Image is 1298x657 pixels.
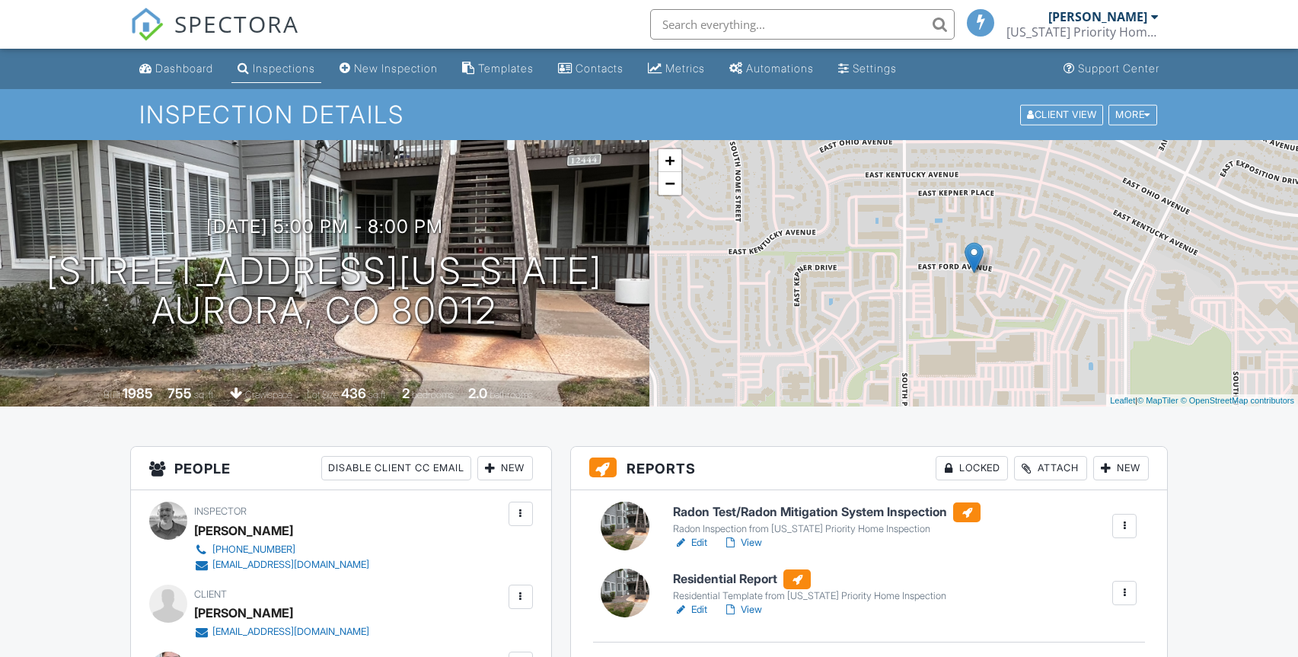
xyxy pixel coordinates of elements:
[650,9,955,40] input: Search everything...
[478,62,534,75] div: Templates
[131,447,551,490] h3: People
[673,502,981,536] a: Radon Test/Radon Mitigation System Inspection Radon Inspection from [US_STATE] Priority Home Insp...
[212,544,295,556] div: [PHONE_NUMBER]
[746,62,814,75] div: Automations
[174,8,299,40] span: SPECTORA
[659,172,681,195] a: Zoom out
[212,559,369,571] div: [EMAIL_ADDRESS][DOMAIN_NAME]
[722,535,762,550] a: View
[1006,24,1159,40] div: Colorado Priority Home Inspection
[673,590,946,602] div: Residential Template from [US_STATE] Priority Home Inspection
[1020,104,1103,125] div: Client View
[853,62,897,75] div: Settings
[402,385,410,401] div: 2
[456,55,540,83] a: Templates
[1181,396,1294,405] a: © OpenStreetMap contributors
[194,624,369,639] a: [EMAIL_ADDRESS][DOMAIN_NAME]
[571,447,1168,490] h3: Reports
[212,626,369,638] div: [EMAIL_ADDRESS][DOMAIN_NAME]
[490,389,533,400] span: bathrooms
[321,456,471,480] div: Disable Client CC Email
[673,569,946,589] h6: Residential Report
[333,55,444,83] a: New Inspection
[673,535,707,550] a: Edit
[194,557,369,572] a: [EMAIL_ADDRESS][DOMAIN_NAME]
[1106,394,1298,407] div: |
[659,149,681,172] a: Zoom in
[307,389,339,400] span: Lot Size
[1093,456,1149,480] div: New
[354,62,438,75] div: New Inspection
[194,506,247,517] span: Inspector
[722,602,762,617] a: View
[1108,104,1157,125] div: More
[123,385,153,401] div: 1985
[673,523,981,535] div: Radon Inspection from [US_STATE] Priority Home Inspection
[341,385,366,401] div: 436
[665,62,705,75] div: Metrics
[46,251,602,332] h1: [STREET_ADDRESS][US_STATE] Aurora, CO 80012
[642,55,711,83] a: Metrics
[723,55,820,83] a: Automations (Basic)
[253,62,315,75] div: Inspections
[194,588,227,600] span: Client
[368,389,387,400] span: sq.ft.
[104,389,120,400] span: Built
[412,389,454,400] span: bedrooms
[133,55,219,83] a: Dashboard
[130,21,299,53] a: SPECTORA
[167,385,192,401] div: 755
[194,542,369,557] a: [PHONE_NUMBER]
[1057,55,1166,83] a: Support Center
[1110,396,1135,405] a: Leaflet
[1019,108,1107,120] a: Client View
[1078,62,1159,75] div: Support Center
[552,55,630,83] a: Contacts
[673,502,981,522] h6: Radon Test/Radon Mitigation System Inspection
[477,456,533,480] div: New
[673,569,946,603] a: Residential Report Residential Template from [US_STATE] Priority Home Inspection
[1048,9,1147,24] div: [PERSON_NAME]
[194,389,215,400] span: sq. ft.
[576,62,623,75] div: Contacts
[194,601,293,624] div: [PERSON_NAME]
[231,55,321,83] a: Inspections
[130,8,164,41] img: The Best Home Inspection Software - Spectora
[936,456,1008,480] div: Locked
[206,216,443,237] h3: [DATE] 5:00 pm - 8:00 pm
[673,602,707,617] a: Edit
[139,101,1158,128] h1: Inspection Details
[1014,456,1087,480] div: Attach
[194,519,293,542] div: [PERSON_NAME]
[155,62,213,75] div: Dashboard
[245,389,292,400] span: crawlspace
[468,385,487,401] div: 2.0
[1137,396,1178,405] a: © MapTiler
[832,55,903,83] a: Settings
